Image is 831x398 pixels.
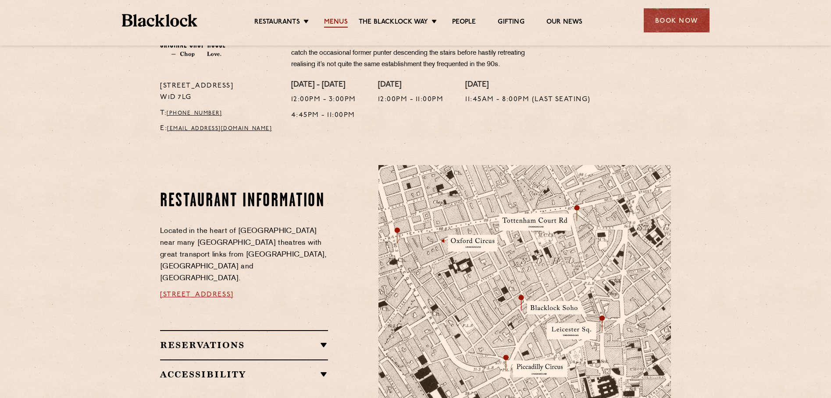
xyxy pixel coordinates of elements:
[465,94,591,106] p: 11:45am - 8:00pm (Last seating)
[160,108,278,119] p: T:
[546,18,583,28] a: Our News
[254,18,300,28] a: Restaurants
[167,126,272,131] a: [EMAIL_ADDRESS][DOMAIN_NAME]
[160,225,328,285] p: Located in the heart of [GEOGRAPHIC_DATA] near many [GEOGRAPHIC_DATA] theatres with great transpo...
[160,81,278,103] p: [STREET_ADDRESS] W1D 7LG
[160,190,328,212] h2: Restaurant information
[291,81,356,90] h4: [DATE] - [DATE]
[160,369,328,380] h2: Accessibility
[465,81,591,90] h4: [DATE]
[160,291,234,298] a: [STREET_ADDRESS]
[644,8,710,32] div: Book Now
[160,340,328,350] h2: Reservations
[167,111,222,116] a: [PHONE_NUMBER]
[378,94,444,106] p: 12:00pm - 11:00pm
[452,18,476,28] a: People
[324,18,348,28] a: Menus
[378,81,444,90] h4: [DATE]
[160,123,278,134] p: E:
[359,18,428,28] a: The Blacklock Way
[291,94,356,106] p: 12:00pm - 3:00pm
[122,14,198,27] img: BL_Textured_Logo-footer-cropped.svg
[291,110,356,121] p: 4:45pm - 11:00pm
[498,18,524,28] a: Gifting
